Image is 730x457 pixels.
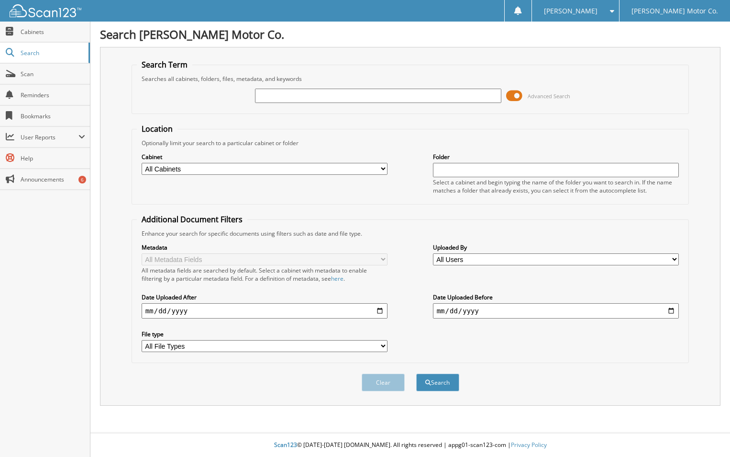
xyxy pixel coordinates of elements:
label: Folder [433,153,679,161]
legend: Search Term [137,59,192,70]
img: scan123-logo-white.svg [10,4,81,17]
div: 6 [78,176,86,183]
div: Optionally limit your search to a particular cabinet or folder [137,139,684,147]
legend: Location [137,124,177,134]
div: Select a cabinet and begin typing the name of the folder you want to search in. If the name match... [433,178,679,194]
label: File type [142,330,387,338]
button: Search [416,374,459,391]
a: here [331,274,343,283]
span: Scan123 [274,441,297,449]
div: © [DATE]-[DATE] [DOMAIN_NAME]. All rights reserved | appg01-scan123-com | [90,434,730,457]
div: Enhance your search for specific documents using filters such as date and file type. [137,229,684,238]
span: Bookmarks [21,112,85,120]
h1: Search [PERSON_NAME] Motor Co. [100,26,720,42]
span: Search [21,49,84,57]
div: All metadata fields are searched by default. Select a cabinet with metadata to enable filtering b... [142,266,387,283]
legend: Additional Document Filters [137,214,247,225]
span: Announcements [21,175,85,183]
input: start [142,303,387,319]
label: Uploaded By [433,243,679,251]
input: end [433,303,679,319]
label: Cabinet [142,153,387,161]
label: Date Uploaded Before [433,293,679,301]
span: Cabinets [21,28,85,36]
div: Searches all cabinets, folders, files, metadata, and keywords [137,75,684,83]
span: User Reports [21,133,78,141]
label: Metadata [142,243,387,251]
a: Privacy Policy [511,441,547,449]
span: [PERSON_NAME] Motor Co. [631,8,718,14]
span: Advanced Search [528,92,570,100]
button: Clear [362,374,405,391]
span: Reminders [21,91,85,99]
span: Scan [21,70,85,78]
label: Date Uploaded After [142,293,387,301]
span: [PERSON_NAME] [544,8,597,14]
span: Help [21,154,85,162]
